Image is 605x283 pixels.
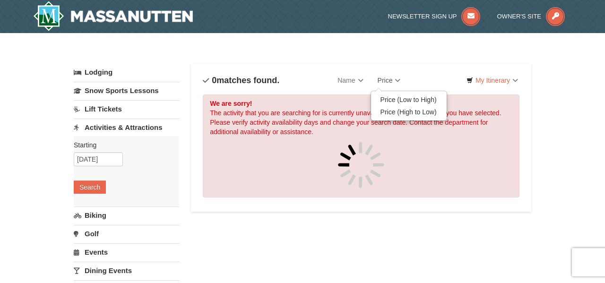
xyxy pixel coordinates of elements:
img: Massanutten Resort Logo [33,1,193,31]
a: Massanutten Resort [33,1,193,31]
a: Dining Events [74,262,179,279]
span: 0 [212,76,216,85]
a: Golf [74,225,179,242]
a: Newsletter Sign Up [388,13,481,20]
div: The activity that you are searching for is currently unavailable online for the date you have sel... [203,94,519,197]
a: Price (Low to High) [371,94,447,106]
a: Name [330,71,370,90]
button: Search [74,180,106,194]
a: Snow Sports Lessons [74,82,179,99]
strong: We are sorry! [210,100,252,107]
a: My Itinerary [460,73,524,87]
h4: matches found. [203,76,279,85]
label: Starting [74,140,172,150]
a: Lodging [74,64,179,81]
a: Owner's Site [497,13,565,20]
a: Events [74,243,179,261]
img: spinner.gif [337,141,385,189]
a: Biking [74,206,179,224]
a: Price (High to Low) [371,106,447,118]
a: Price [371,71,408,90]
span: Newsletter Sign Up [388,13,457,20]
a: Lift Tickets [74,100,179,118]
a: Activities & Attractions [74,119,179,136]
span: Owner's Site [497,13,542,20]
